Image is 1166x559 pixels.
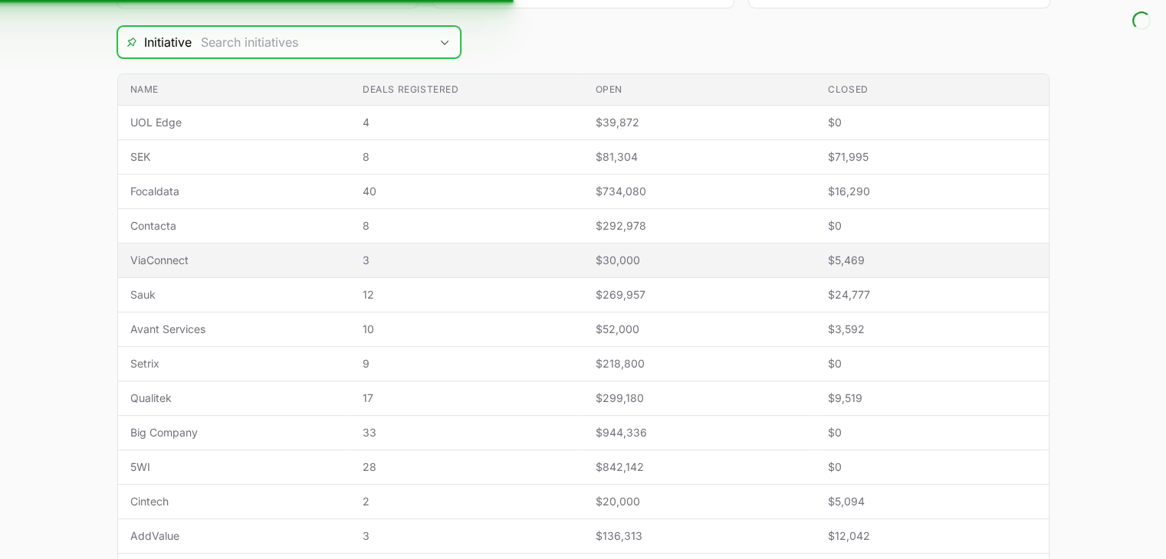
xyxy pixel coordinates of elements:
[363,115,571,130] span: 4
[828,459,1036,475] span: $0
[363,425,571,440] span: 33
[816,74,1049,106] th: Closed
[363,391,571,406] span: 17
[596,287,804,302] span: $269,957
[828,149,1036,165] span: $71,995
[130,149,339,165] span: SEK
[828,287,1036,302] span: $24,777
[130,322,339,337] span: Avant Services
[130,494,339,509] span: Cintech
[363,494,571,509] span: 2
[363,184,571,199] span: 40
[363,149,571,165] span: 8
[130,184,339,199] span: Focaldata
[363,528,571,544] span: 3
[130,115,339,130] span: UOL Edge
[596,322,804,337] span: $52,000
[828,184,1036,199] span: $16,290
[363,459,571,475] span: 28
[596,184,804,199] span: $734,080
[828,391,1036,406] span: $9,519
[130,528,339,544] span: AddValue
[118,74,351,106] th: Name
[192,27,429,57] input: Search initiatives
[429,27,460,57] div: Open
[363,253,571,268] span: 3
[583,74,816,106] th: Open
[363,322,571,337] span: 10
[596,218,804,234] span: $292,978
[828,528,1036,544] span: $12,042
[596,356,804,371] span: $218,800
[596,391,804,406] span: $299,180
[363,218,571,234] span: 8
[828,356,1036,371] span: $0
[596,459,804,475] span: $842,142
[828,494,1036,509] span: $5,094
[118,33,192,51] span: Initiative
[363,287,571,302] span: 12
[596,253,804,268] span: $30,000
[828,253,1036,268] span: $5,469
[130,391,339,406] span: Qualitek
[828,322,1036,337] span: $3,592
[130,287,339,302] span: Sauk
[596,115,804,130] span: $39,872
[828,425,1036,440] span: $0
[350,74,583,106] th: Deals registered
[130,218,339,234] span: Contacta
[130,425,339,440] span: Big Company
[596,425,804,440] span: $944,336
[596,494,804,509] span: $20,000
[828,115,1036,130] span: $0
[130,459,339,475] span: 5WI
[130,253,339,268] span: ViaConnect
[363,356,571,371] span: 9
[596,149,804,165] span: $81,304
[130,356,339,371] span: Setrix
[828,218,1036,234] span: $0
[596,528,804,544] span: $136,313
